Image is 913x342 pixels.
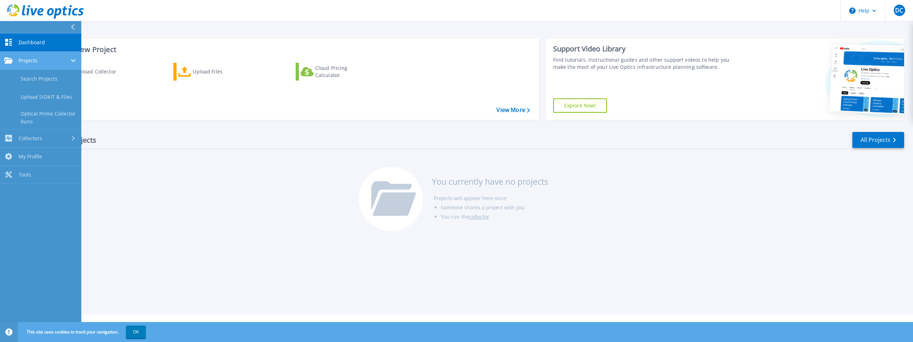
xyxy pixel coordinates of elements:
[441,203,548,212] li: Someone shares a project with you
[173,63,253,81] a: Upload Files
[441,212,548,221] li: You run the
[19,172,31,178] span: Tools
[19,135,42,142] span: Collectors
[126,326,146,338] button: OK
[553,44,738,53] div: Support Video Library
[193,65,250,79] div: Upload Files
[895,7,903,13] span: DC
[69,65,126,79] div: Download Collector
[20,326,146,338] span: This site uses cookies to track your navigation.
[852,132,904,148] a: All Projects
[432,178,548,185] h3: You currently have no projects
[315,65,372,79] div: Cloud Pricing Calculator
[51,46,530,53] h3: Start a New Project
[19,153,42,160] span: My Profile
[19,57,37,64] span: Projects
[51,63,130,81] a: Download Collector
[434,194,548,203] li: Projects will appear here once:
[553,98,607,113] a: Explore Now!
[469,213,489,220] a: collector
[19,39,45,46] span: Dashboard
[296,63,375,81] a: Cloud Pricing Calculator
[553,56,738,71] div: Find tutorials, instructional guides and other support videos to help you make the most of your L...
[496,107,530,113] a: View More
